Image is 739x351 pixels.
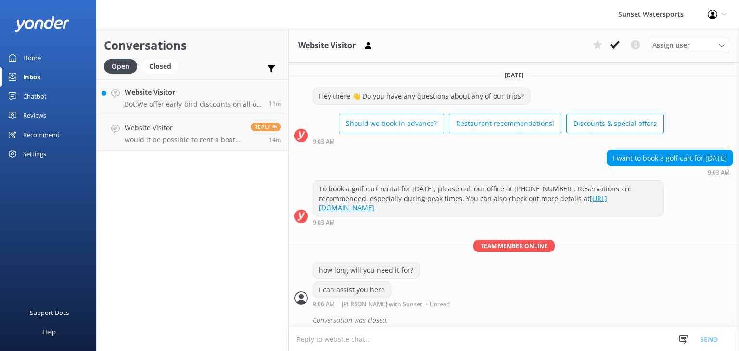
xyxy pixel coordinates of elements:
span: [DATE] [499,71,529,79]
span: • Unread [426,301,450,307]
div: Help [42,322,56,341]
span: Assign user [652,40,690,50]
h3: Website Visitor [298,39,356,52]
a: Website Visitorwould it be possible to rent a boat with 7 ppl? with captain?Reply14m [97,115,288,151]
div: Chatbot [23,87,47,106]
span: [PERSON_NAME] with Sunset [342,301,422,307]
div: Home [23,48,41,67]
img: yonder-white-logo.png [14,16,70,32]
div: Oct 05 2025 08:06am (UTC -05:00) America/Cancun [313,301,452,307]
div: Inbox [23,67,41,87]
div: Oct 05 2025 08:03am (UTC -05:00) America/Cancun [313,219,664,226]
a: Closed [142,61,183,71]
a: Website VisitorBot:We offer early-bird discounts on all of our morning trips! When you book direc... [97,79,288,115]
div: To book a golf cart rental for [DATE], please call our office at [PHONE_NUMBER]. Reservations are... [313,181,663,216]
strong: 9:03 AM [313,139,335,145]
button: Discounts & special offers [566,114,664,133]
div: Assign User [648,38,729,53]
button: Should we book in advance? [339,114,444,133]
div: Hey there 👋 Do you have any questions about any of our trips? [313,88,530,104]
h4: Website Visitor [125,123,243,133]
span: Reply [251,123,281,131]
strong: 9:03 AM [708,170,730,175]
div: how long will you need it for? [313,262,419,278]
p: would it be possible to rent a boat with 7 ppl? with captain? [125,136,243,144]
a: [URL][DOMAIN_NAME]. [319,194,607,213]
div: Recommend [23,125,60,144]
div: Conversation was closed. [313,312,733,328]
h4: Website Visitor [125,87,262,98]
h2: Conversations [104,36,281,54]
span: Team member online [473,240,555,252]
div: Oct 05 2025 08:03am (UTC -05:00) America/Cancun [313,138,664,145]
a: Open [104,61,142,71]
button: Restaurant recommendations! [449,114,561,133]
div: I want to book a golf cart for [DATE] [607,150,733,166]
div: Support Docs [30,303,69,322]
div: Settings [23,144,46,163]
div: I can assist you here [313,282,391,298]
div: Reviews [23,106,46,125]
span: Oct 05 2025 10:07am (UTC -05:00) America/Cancun [269,100,281,108]
p: Bot: We offer early-bird discounts on all of our morning trips! When you book directly with us, w... [125,100,262,109]
div: Open [104,59,137,74]
div: Closed [142,59,178,74]
strong: 9:06 AM [313,301,335,307]
div: 2025-10-05T13:07:39.565 [294,312,733,328]
div: Oct 05 2025 08:03am (UTC -05:00) America/Cancun [607,169,733,175]
span: Oct 05 2025 10:04am (UTC -05:00) America/Cancun [269,136,281,144]
strong: 9:03 AM [313,220,335,226]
